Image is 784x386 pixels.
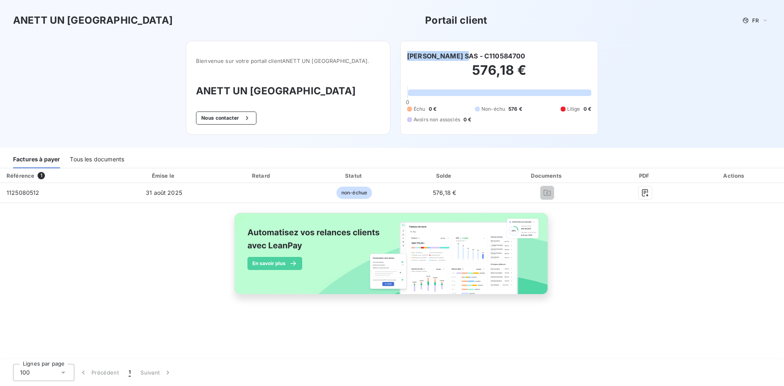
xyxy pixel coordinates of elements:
span: Échu [414,105,425,113]
span: 576,18 € [433,189,456,196]
button: Nous contacter [196,112,256,125]
h6: [PERSON_NAME] SAS - C110584700 [407,51,526,61]
div: Référence [7,172,34,179]
div: Actions [687,172,782,180]
span: 100 [20,368,30,377]
h2: 576,18 € [407,62,591,87]
span: 0 € [429,105,437,113]
span: FR [752,17,759,24]
span: Litige [567,105,580,113]
div: Solde [401,172,487,180]
button: Suivant [136,364,177,381]
span: Avoirs non associés [414,116,460,123]
span: 0 € [463,116,471,123]
span: Bienvenue sur votre portail client ANETT UN [GEOGRAPHIC_DATA] . [196,58,380,64]
div: Émise le [115,172,214,180]
h3: Portail client [425,13,487,28]
span: 0 € [584,105,591,113]
div: Documents [491,172,604,180]
h3: ANETT UN [GEOGRAPHIC_DATA] [196,84,380,98]
span: 1 [129,368,131,377]
span: 31 août 2025 [146,189,182,196]
span: 1125080512 [7,189,40,196]
img: banner [227,208,557,308]
div: Tous les documents [70,151,124,168]
h3: ANETT UN [GEOGRAPHIC_DATA] [13,13,173,28]
div: PDF [607,172,684,180]
span: Non-échu [481,105,505,113]
div: Statut [310,172,399,180]
div: Factures à payer [13,151,60,168]
span: 0 [406,99,409,105]
button: Précédent [74,364,124,381]
button: 1 [124,364,136,381]
span: non-échue [336,187,372,199]
div: Retard [216,172,307,180]
span: 1 [38,172,45,179]
span: 576 € [508,105,522,113]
